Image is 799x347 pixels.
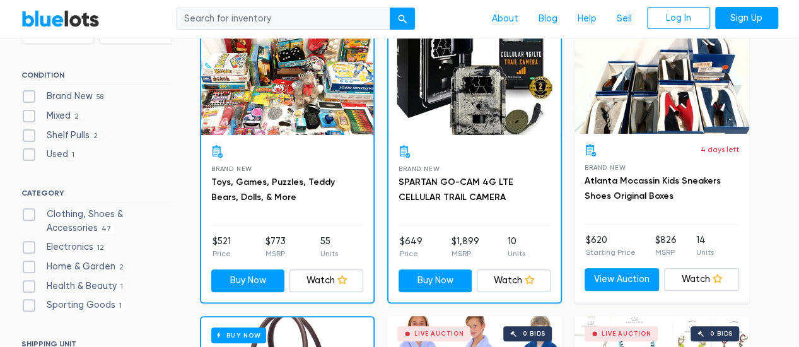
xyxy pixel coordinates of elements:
[68,151,79,161] span: 1
[265,235,286,260] li: $773
[211,269,285,292] a: Buy Now
[508,235,525,260] li: 10
[211,327,266,343] h6: Buy Now
[508,248,525,259] p: Units
[451,235,479,260] li: $1,899
[574,1,749,134] a: Live Auction 0 bids
[213,248,231,259] p: Price
[400,248,423,259] p: Price
[90,131,102,141] span: 2
[115,302,126,312] span: 1
[117,282,127,292] span: 1
[482,7,528,31] a: About
[715,7,778,30] a: Sign Up
[399,165,440,172] span: Brand New
[21,90,108,103] label: Brand New
[21,109,83,123] label: Mixed
[568,7,607,31] a: Help
[607,7,642,31] a: Sell
[201,3,373,135] a: Buy Now
[477,269,551,292] a: Watch
[21,279,127,293] label: Health & Beauty
[696,233,714,259] li: 14
[523,331,545,337] div: 0 bids
[98,224,115,234] span: 47
[71,112,83,122] span: 2
[399,177,513,203] a: SPARTAN GO-CAM 4G LTE CELLULAR TRAIL CAMERA
[21,148,79,162] label: Used
[21,9,100,28] a: BlueLots
[451,248,479,259] p: MSRP
[211,165,252,172] span: Brand New
[93,244,108,254] span: 12
[602,331,651,337] div: Live Auction
[21,260,128,274] label: Home & Garden
[115,262,128,273] span: 2
[528,7,568,31] a: Blog
[655,233,677,259] li: $826
[21,189,172,203] h6: CATEGORY
[176,8,390,30] input: Search for inventory
[93,93,108,103] span: 58
[289,269,363,292] a: Watch
[265,248,286,259] p: MSRP
[399,269,472,292] a: Buy Now
[320,235,338,260] li: 55
[388,3,561,135] a: Buy Now
[585,175,721,201] a: Atlanta Mocassin Kids Sneakers Shoes Original Boxes
[664,268,739,291] a: Watch
[211,177,335,203] a: Toys, Games, Puzzles, Teddy Bears, Dolls, & More
[696,247,714,258] p: Units
[586,247,636,258] p: Starting Price
[701,144,739,155] p: 4 days left
[21,208,172,235] label: Clothing, Shoes & Accessories
[585,268,660,291] a: View Auction
[320,248,338,259] p: Units
[647,7,710,30] a: Log In
[21,71,172,85] h6: CONDITION
[21,129,102,143] label: Shelf Pulls
[414,331,464,337] div: Live Auction
[213,235,231,260] li: $521
[21,298,126,312] label: Sporting Goods
[586,233,636,259] li: $620
[655,247,677,258] p: MSRP
[21,240,108,254] label: Electronics
[585,164,626,171] span: Brand New
[710,331,733,337] div: 0 bids
[400,235,423,260] li: $649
